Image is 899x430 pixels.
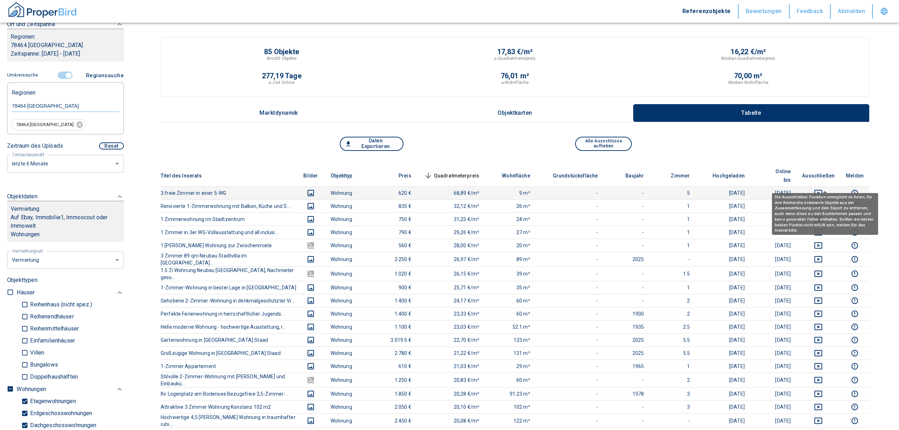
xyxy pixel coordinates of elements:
td: 131 m² [485,346,536,360]
td: Wohnung [325,346,371,360]
p: Median-Quadratmeterpreis [721,55,775,62]
span: Grundstücksfläche [542,171,598,180]
td: [DATE] [750,266,796,281]
p: Zeitspanne: [DATE] - [DATE] [11,50,120,58]
p: Villen [28,350,44,356]
td: 60 m² [485,373,536,387]
button: report this listing [846,417,864,425]
p: Doppelhaushälften [28,374,78,380]
td: 22,70 €/m² [417,333,485,346]
td: - [536,360,604,373]
span: Zimmer [659,171,690,180]
td: Wohnung [325,360,371,373]
td: 1935 [603,320,649,333]
td: [DATE] [750,400,796,413]
td: 26 m² [485,199,536,213]
button: images [302,215,319,224]
a: ProperBird Logo and Home Button [7,1,78,22]
p: Reihenhaus (nicht spez.) [28,302,92,307]
td: 25,71 €/m² [417,281,485,294]
p: Häuser [17,288,35,297]
td: Wohnung [325,226,371,239]
input: Region eingeben [11,103,120,109]
td: 24 m² [485,213,536,226]
p: Zeitraum des Uploads [7,142,63,150]
td: - [536,252,604,266]
td: - [603,226,649,239]
td: [DATE] [750,320,796,333]
td: [DATE] [750,360,796,373]
button: Abmelden [831,4,873,18]
td: 32,12 €/m² [417,199,485,213]
div: Die Ausschließen-Funktion ermöglicht es Ihnen, für ihre Recherche irrelevante Objekte aus der Zus... [772,193,878,235]
td: - [536,307,604,320]
td: 1978 [603,387,649,400]
td: Wohnung [325,400,371,413]
button: report this listing [846,323,864,331]
td: [DATE] [750,226,796,239]
td: - [536,294,604,307]
div: ObjektdatenVermietungAuf Ebay, Immobilie1, Immoscout oder ImmoweltWohnungen [7,185,124,249]
td: 35 m² [485,281,536,294]
th: Gartenwohnung in [GEOGRAPHIC_DATA] Staad [161,333,297,346]
td: [DATE] [695,239,750,252]
th: Renovierte 1-Zimmerwohnung mit Balkon, Küche und S... [161,199,297,213]
p: Objektkarten [497,110,533,116]
td: - [536,266,604,281]
p: Erdgeschosswohnungen [28,411,92,416]
td: - [649,252,695,266]
button: report this listing [846,270,864,278]
td: - [536,400,604,413]
button: deselect this listing [802,241,835,250]
td: Wohnung [325,199,371,213]
td: - [603,373,649,387]
button: deselect this listing [802,349,835,357]
button: images [302,323,319,331]
td: 60 m² [485,294,536,307]
td: [DATE] [695,307,750,320]
td: 20 m² [485,239,536,252]
td: [DATE] [695,213,750,226]
td: Wohnung [325,320,371,333]
th: Bilder [297,165,325,187]
td: 5.5 [649,346,695,360]
div: letzte 6 Monate [7,154,124,173]
td: Wohnung [325,266,371,281]
td: [DATE] [695,320,750,333]
th: Ihr Logenplatz am Bodensee:Bezugsfreie 3,5-Zimmer-... [161,387,297,400]
td: 29,26 €/m² [417,226,485,239]
button: images [302,376,319,384]
td: 1.020 € [371,266,417,281]
td: 2 [649,373,695,387]
td: 23,03 €/m² [417,320,485,333]
button: images [302,362,319,370]
td: - [603,186,649,199]
p: Dachgeschosswohnungen [28,423,96,428]
td: - [603,199,649,213]
th: Gehobene 2-Zimmer-Wohnung in denkmalgeschützter Vi... [161,294,297,307]
td: [DATE] [695,333,750,346]
p: 70,00 m² [734,72,763,79]
button: images [302,390,319,398]
p: 16,22 €/m² [731,48,766,55]
th: Hochwertige 4,5 [PERSON_NAME] Wohnung in traumhafter ruhi... [161,413,297,428]
button: images [302,202,319,210]
th: 1-Zimmer-Wohnung in bester Lage in [GEOGRAPHIC_DATA] [161,281,297,294]
td: Wohnung [325,252,371,266]
p: Anzahl Objekte [267,55,297,62]
td: 20,28 €/m² [417,387,485,400]
th: Ausschließen [796,165,840,187]
button: Referenzobjekte [675,4,739,18]
td: - [649,413,695,428]
p: Wohnungen [17,385,46,394]
td: Wohnung [325,373,371,387]
th: Perfekte Ferienwohnung in herrschaftlicher Jugends... [161,307,297,320]
button: report this listing [846,362,864,370]
td: - [536,199,604,213]
td: 2.050 € [371,400,417,413]
button: Umkreissuche [7,69,41,81]
td: 102 m² [485,400,536,413]
td: [DATE] [750,252,796,266]
td: - [536,413,604,428]
td: [DATE] [695,281,750,294]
